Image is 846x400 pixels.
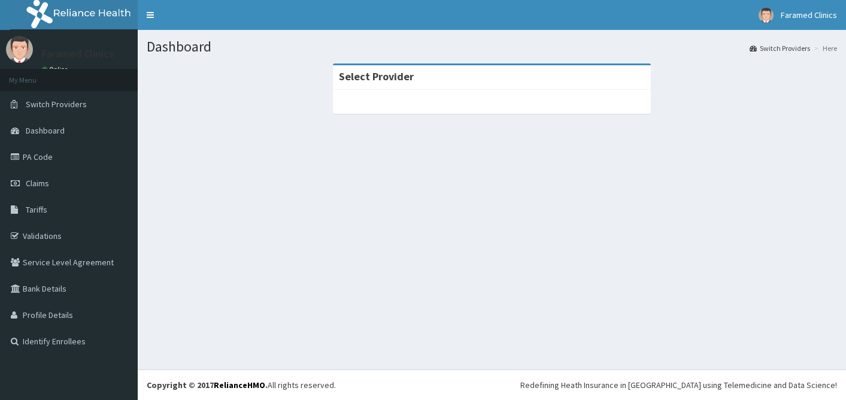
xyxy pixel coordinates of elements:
[811,43,837,53] li: Here
[26,178,49,189] span: Claims
[26,125,65,136] span: Dashboard
[6,36,33,63] img: User Image
[214,380,265,390] a: RelianceHMO
[26,99,87,110] span: Switch Providers
[339,69,414,83] strong: Select Provider
[781,10,837,20] span: Faramed Clinics
[138,369,846,400] footer: All rights reserved.
[759,8,774,23] img: User Image
[26,204,47,215] span: Tariffs
[147,380,268,390] strong: Copyright © 2017 .
[42,65,71,74] a: Online
[750,43,810,53] a: Switch Providers
[520,379,837,391] div: Redefining Heath Insurance in [GEOGRAPHIC_DATA] using Telemedicine and Data Science!
[42,49,114,59] p: Faramed Clinics
[147,39,837,54] h1: Dashboard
